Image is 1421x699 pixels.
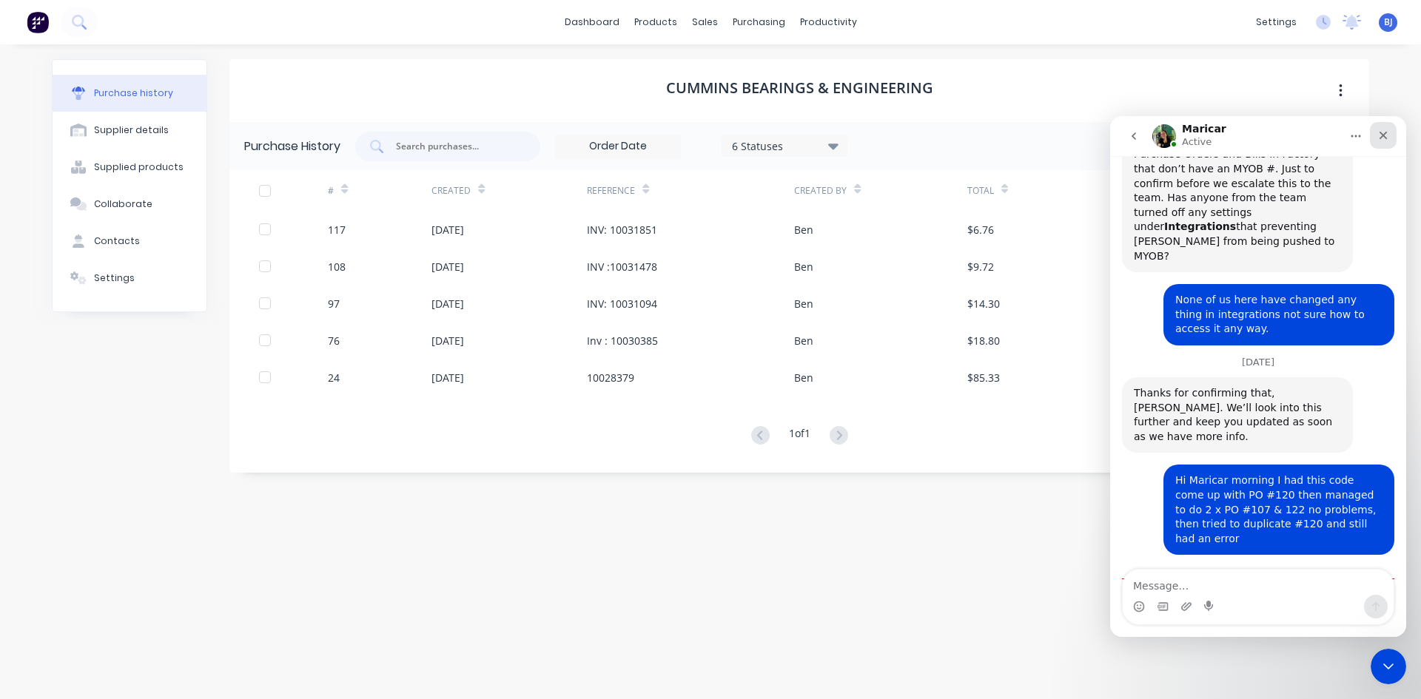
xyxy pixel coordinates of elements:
div: Collaborate [94,197,152,211]
iframe: Intercom live chat [1371,649,1406,684]
button: Collaborate [53,186,206,223]
input: Order Date [556,135,680,158]
div: [DATE] [431,333,464,348]
div: 117 [328,222,346,237]
div: $85.33 [967,370,1000,385]
div: Purchase history [94,87,173,100]
div: # [328,184,334,197]
div: $18.80 [967,333,1000,348]
div: Ben [794,222,813,237]
div: Reference [587,184,635,197]
div: 97 [328,296,340,311]
div: Ben [794,333,813,348]
button: Supplier details [53,112,206,149]
div: Settings [94,271,135,285]
div: Contacts [94,234,140,248]
button: Settings [53,260,206,297]
div: $6.76 [967,222,994,237]
button: Purchase history [53,75,206,112]
div: sales [685,11,725,33]
div: Ben [794,296,813,311]
div: 10028379 [587,370,634,385]
div: 76 [328,333,340,348]
div: $14.30 [967,296,1000,311]
div: [DATE] [431,222,464,237]
div: Supplied products [94,161,184,174]
div: Created [431,184,471,197]
div: INV: 10031851 [587,222,657,237]
h1: Cummins Bearings & Engineering [666,79,933,97]
div: Ben [794,259,813,274]
div: products [627,11,685,33]
div: Ben [794,370,813,385]
img: Factory [27,11,49,33]
div: [DATE] [431,296,464,311]
a: dashboard [557,11,627,33]
div: Inv : 10030385 [587,333,658,348]
div: [DATE] [431,370,464,385]
div: 1 of 1 [789,425,810,447]
button: Supplied products [53,149,206,186]
div: INV :10031478 [587,259,657,274]
div: settings [1249,11,1304,33]
div: 24 [328,370,340,385]
div: Supplier details [94,124,169,137]
div: Created By [794,184,847,197]
div: [DATE] [431,259,464,274]
div: $9.72 [967,259,994,274]
div: INV: 10031094 [587,296,657,311]
button: Contacts [53,223,206,260]
div: 108 [328,259,346,274]
div: purchasing [725,11,793,33]
div: 6 Statuses [732,138,838,153]
div: Total [967,184,994,197]
div: Purchase History [244,138,340,155]
iframe: Intercom live chat [1110,116,1406,637]
div: productivity [793,11,864,33]
span: BJ [1384,16,1393,29]
input: Search purchases... [394,139,517,154]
